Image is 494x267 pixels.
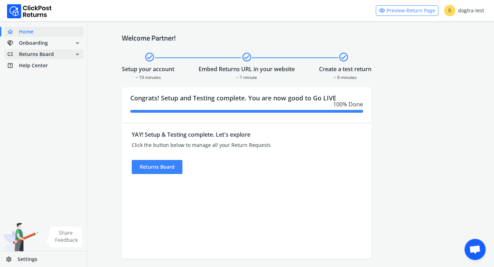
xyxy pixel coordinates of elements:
[74,38,81,48] span: expand_more
[7,38,19,48] span: handshake
[19,28,33,35] span: Home
[319,65,371,73] div: Create a test return
[144,51,155,63] span: check_circle
[444,5,455,16] span: D
[122,87,371,123] div: Congrats! Setup and Testing complete. You are now good to Go LIVE
[7,4,52,18] img: Logo
[338,51,349,63] span: check_circle
[19,39,48,46] span: Onboarding
[4,27,83,37] a: homeHome
[7,49,19,59] span: low_priority
[199,65,295,73] div: Embed Returns URL in your website
[19,62,48,69] span: Help Center
[7,61,19,70] span: help_center
[241,51,252,63] span: check_circle
[132,130,299,139] div: YAY! Setup & Testing complete. Let's explore
[464,239,486,260] div: Open chat
[6,254,18,264] span: settings
[122,73,174,80] div: ~ 10 minutes
[19,51,54,58] span: Returns Board
[130,100,363,108] div: 100 % Done
[376,5,438,16] a: visibilityPreview Return Page
[18,256,37,263] span: Settings
[122,65,174,73] div: Setup your account
[44,226,82,247] img: share feedback
[7,27,19,37] span: home
[319,73,371,80] div: ~ 6 minutes
[132,160,182,174] div: Returns Board
[199,73,295,80] div: ~ 1 minute
[4,61,83,70] a: help_centerHelp Center
[74,49,81,59] span: expand_more
[132,142,299,149] div: Click the button below to manage all your Return Requests
[379,6,385,15] span: visibility
[444,5,484,16] div: dogtra-test
[122,34,460,42] h4: Welcome Partner!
